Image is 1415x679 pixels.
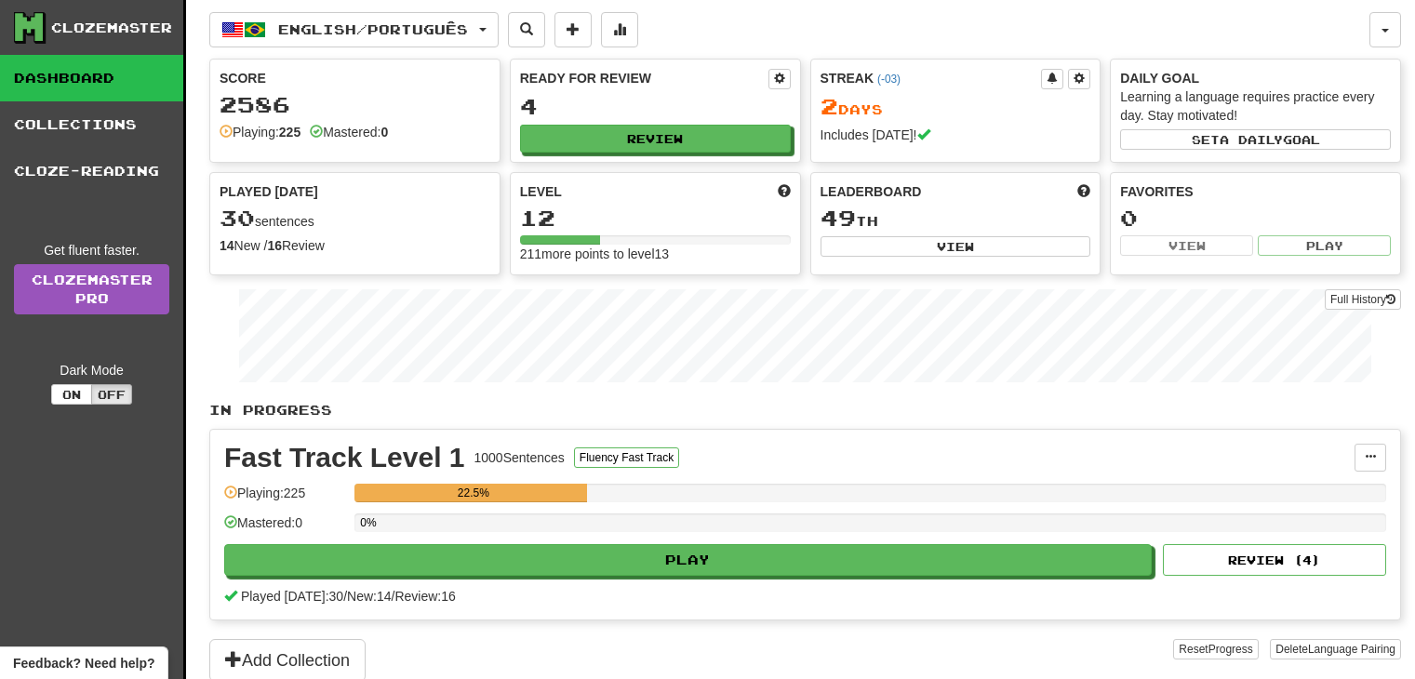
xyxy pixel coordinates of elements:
span: Score more points to level up [778,182,791,201]
div: Clozemaster [51,19,172,37]
span: Open feedback widget [13,654,154,672]
button: DeleteLanguage Pairing [1270,639,1401,659]
div: Playing: 225 [224,484,345,514]
span: This week in points, UTC [1077,182,1090,201]
button: On [51,384,92,405]
strong: 225 [279,125,300,140]
div: Mastered: 0 [224,513,345,544]
div: Ready for Review [520,69,768,87]
div: 2586 [220,93,490,116]
div: 4 [520,95,791,118]
span: Played [DATE] [220,182,318,201]
span: Language Pairing [1308,643,1395,656]
span: 2 [821,93,838,119]
div: 0 [1120,206,1391,230]
div: Dark Mode [14,361,169,379]
span: 30 [220,205,255,231]
span: Progress [1208,643,1253,656]
div: 1000 Sentences [474,448,565,467]
span: English / Português [278,21,468,37]
div: Favorites [1120,182,1391,201]
div: Streak [821,69,1042,87]
button: View [1120,235,1253,256]
div: Get fluent faster. [14,241,169,260]
p: In Progress [209,401,1401,419]
div: sentences [220,206,490,231]
button: Review (4) [1163,544,1386,576]
button: Full History [1325,289,1401,310]
div: 211 more points to level 13 [520,245,791,263]
button: Seta dailygoal [1120,129,1391,150]
strong: 14 [220,238,234,253]
button: More stats [601,12,638,47]
div: Day s [821,95,1091,119]
span: Level [520,182,562,201]
button: Review [520,125,791,153]
div: Daily Goal [1120,69,1391,87]
div: New / Review [220,236,490,255]
span: Leaderboard [821,182,922,201]
div: Playing: [220,123,300,141]
button: View [821,236,1091,257]
span: Played [DATE]: 30 [241,589,343,604]
span: a daily [1220,133,1283,146]
button: Add sentence to collection [554,12,592,47]
button: Search sentences [508,12,545,47]
span: / [343,589,347,604]
div: Mastered: [310,123,388,141]
div: 12 [520,206,791,230]
button: English/Português [209,12,499,47]
button: Off [91,384,132,405]
button: Fluency Fast Track [574,447,679,468]
button: Play [224,544,1152,576]
div: Fast Track Level 1 [224,444,465,472]
button: Play [1258,235,1391,256]
a: ClozemasterPro [14,264,169,314]
div: 22.5% [360,484,586,502]
span: New: 14 [347,589,391,604]
a: (-03) [877,73,901,86]
span: 49 [821,205,856,231]
strong: 0 [380,125,388,140]
div: Includes [DATE]! [821,126,1091,144]
div: Learning a language requires practice every day. Stay motivated! [1120,87,1391,125]
div: th [821,206,1091,231]
span: / [392,589,395,604]
strong: 16 [267,238,282,253]
div: Score [220,69,490,87]
span: Review: 16 [394,589,455,604]
button: ResetProgress [1173,639,1258,659]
